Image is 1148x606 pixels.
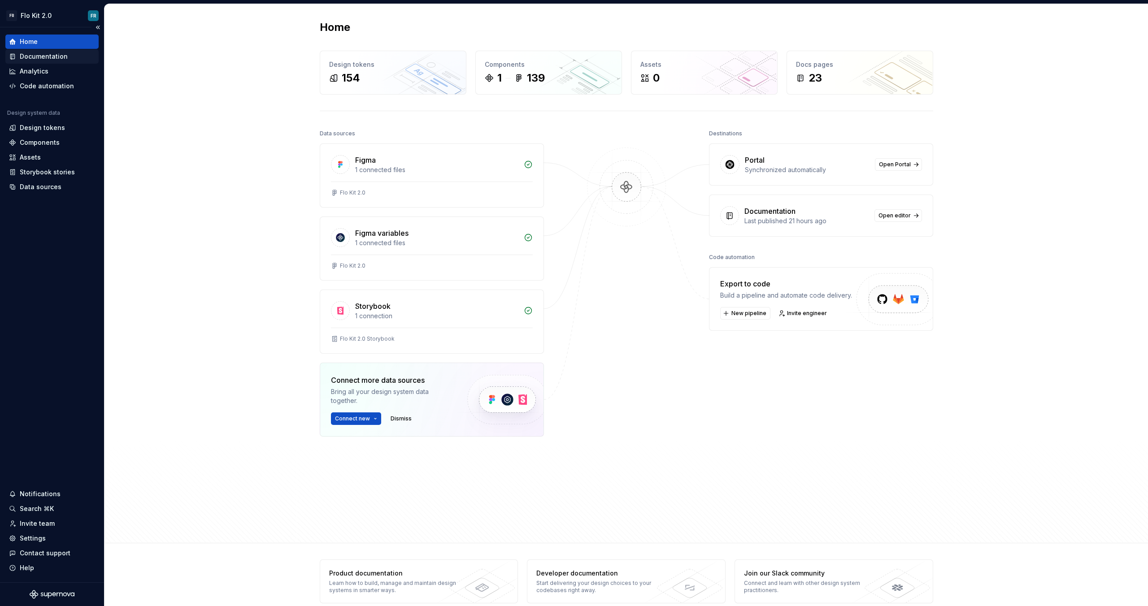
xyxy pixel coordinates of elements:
div: Home [20,37,38,46]
a: Product documentationLearn how to build, manage and maintain design systems in smarter ways. [320,559,518,603]
div: Design system data [7,109,60,117]
a: Docs pages23 [787,51,933,95]
div: Data sources [320,127,355,140]
div: Flo Kit 2.0 [21,11,52,20]
a: Assets [5,150,99,164]
a: Open Portal [875,158,922,171]
span: Open Portal [879,161,911,168]
svg: Supernova Logo [30,590,74,599]
button: Help [5,561,99,575]
div: Join our Slack community [744,569,874,578]
div: Assets [20,153,41,162]
button: Dismiss [387,412,416,425]
div: 154 [342,71,360,85]
div: Design tokens [329,60,457,69]
a: Invite engineer [776,307,831,320]
button: Connect new [331,412,381,425]
div: Build a pipeline and automate code delivery. [720,291,852,300]
div: Help [20,563,34,572]
a: Open editor [874,209,922,222]
div: Search ⌘K [20,504,54,513]
button: Collapse sidebar [91,21,104,34]
a: Join our Slack communityConnect and learn with other design system practitioners. [735,559,933,603]
div: Product documentation [329,569,460,578]
button: New pipeline [720,307,770,320]
div: 139 [527,71,545,85]
div: Synchronized automatically [745,165,870,174]
a: Code automation [5,79,99,93]
span: Connect new [335,415,370,422]
button: FRFlo Kit 2.0FR [2,6,102,25]
div: Last published 21 hours ago [744,216,869,225]
div: Flo Kit 2.0 [340,262,365,269]
div: Storybook stories [20,168,75,177]
div: Portal [745,155,765,165]
div: Components [20,138,60,147]
div: Components [485,60,613,69]
a: Storybook1 connectionFlo Kit 2.0 Storybook [320,290,544,354]
div: 1 connected files [355,165,518,174]
div: Notifications [20,489,61,498]
button: Contact support [5,546,99,560]
div: Connect and learn with other design system practitioners. [744,580,874,594]
a: Settings [5,531,99,545]
div: 23 [809,71,822,85]
div: Invite team [20,519,55,528]
button: Notifications [5,487,99,501]
a: Components [5,135,99,150]
div: Connect more data sources [331,375,452,385]
h2: Home [320,20,350,35]
div: Contact support [20,549,70,558]
div: Data sources [20,182,61,191]
a: Assets0 [631,51,778,95]
span: Open editor [878,212,911,219]
a: Components1139 [475,51,622,95]
a: Figma1 connected filesFlo Kit 2.0 [320,143,544,208]
a: Analytics [5,64,99,78]
button: Search ⌘K [5,502,99,516]
div: Code automation [20,82,74,91]
div: Figma variables [355,228,409,238]
span: New pipeline [731,310,766,317]
div: Developer documentation [536,569,667,578]
div: Destinations [709,127,742,140]
div: Design tokens [20,123,65,132]
div: Settings [20,534,46,543]
a: Documentation [5,49,99,64]
div: Documentation [744,206,796,216]
div: Start delivering your design choices to your codebases right away. [536,580,667,594]
div: FR [6,10,17,21]
div: 1 [497,71,502,85]
div: Figma [355,155,376,165]
a: Design tokens [5,121,99,135]
div: Docs pages [796,60,924,69]
span: Invite engineer [787,310,827,317]
div: Bring all your design system data together. [331,387,452,405]
div: Export to code [720,278,852,289]
a: Invite team [5,516,99,531]
a: Home [5,35,99,49]
a: Developer documentationStart delivering your design choices to your codebases right away. [527,559,726,603]
span: Dismiss [391,415,412,422]
div: Learn how to build, manage and maintain design systems in smarter ways. [329,580,460,594]
a: Figma variables1 connected filesFlo Kit 2.0 [320,216,544,281]
a: Design tokens154 [320,51,466,95]
a: Storybook stories [5,165,99,179]
div: 0 [653,71,660,85]
div: Flo Kit 2.0 [340,189,365,196]
div: FR [91,12,96,19]
div: Code automation [709,251,755,264]
div: 1 connection [355,312,518,320]
div: 1 connected files [355,238,518,247]
div: Documentation [20,52,68,61]
div: Flo Kit 2.0 Storybook [340,335,395,342]
a: Data sources [5,180,99,194]
div: Assets [640,60,768,69]
div: Storybook [355,301,391,312]
div: Analytics [20,67,48,76]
